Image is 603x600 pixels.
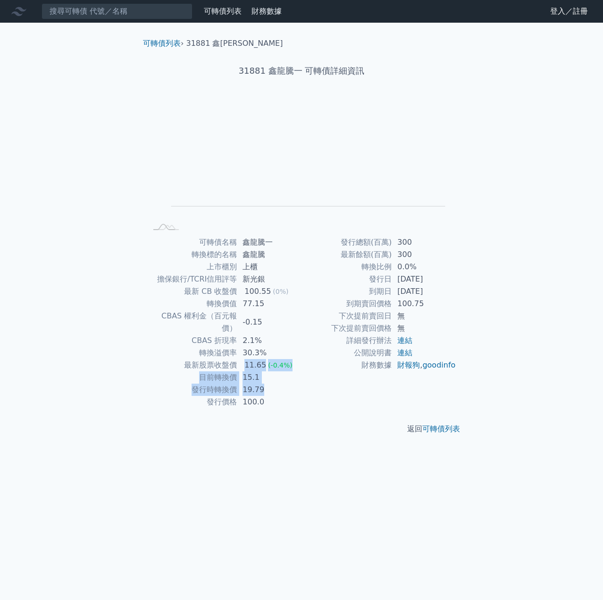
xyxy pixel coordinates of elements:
td: 可轉債名稱 [147,236,237,249]
td: 擔保銀行/TCRI信用評等 [147,273,237,285]
p: 返回 [135,423,468,435]
td: 財務數據 [301,359,392,371]
td: 目前轉換價 [147,371,237,384]
div: 100.55 [243,285,273,298]
span: (0%) [273,288,288,295]
td: 轉換價值 [147,298,237,310]
td: 2.1% [237,334,301,347]
td: 無 [392,322,456,334]
iframe: Chat Widget [556,555,603,600]
td: 下次提前賣回日 [301,310,392,322]
td: [DATE] [392,285,456,298]
td: 到期賣回價格 [301,298,392,310]
td: 公開說明書 [301,347,392,359]
h1: 31881 鑫龍騰一 可轉債詳細資訊 [135,64,468,77]
td: 下次提前賣回價格 [301,322,392,334]
td: 轉換標的名稱 [147,249,237,261]
td: 300 [392,249,456,261]
a: 連結 [397,336,412,345]
td: 無 [392,310,456,322]
td: 詳細發行辦法 [301,334,392,347]
input: 搜尋可轉債 代號／名稱 [42,3,193,19]
td: 30.3% [237,347,301,359]
td: 發行日 [301,273,392,285]
td: 轉換溢價率 [147,347,237,359]
a: 可轉債列表 [143,39,181,48]
li: › [143,38,184,49]
td: 最新餘額(百萬) [301,249,392,261]
a: goodinfo [422,360,455,369]
a: 財務數據 [251,7,282,16]
td: 最新 CB 收盤價 [147,285,237,298]
a: 財報狗 [397,360,420,369]
a: 可轉債列表 [204,7,242,16]
a: 可轉債列表 [422,424,460,433]
td: 鑫龍騰 [237,249,301,261]
td: CBAS 折現率 [147,334,237,347]
td: 鑫龍騰一 [237,236,301,249]
td: CBAS 權利金（百元報價） [147,310,237,334]
td: 發行總額(百萬) [301,236,392,249]
span: (-0.4%) [268,361,293,369]
td: 新光銀 [237,273,301,285]
li: 31881 鑫[PERSON_NAME] [186,38,283,49]
div: 11.65 [243,359,268,371]
td: 15.1 [237,371,301,384]
td: 最新股票收盤價 [147,359,237,371]
a: 登入／註冊 [543,4,595,19]
td: [DATE] [392,273,456,285]
td: 到期日 [301,285,392,298]
td: 300 [392,236,456,249]
td: 19.79 [237,384,301,396]
td: 上市櫃別 [147,261,237,273]
td: -0.15 [237,310,301,334]
td: 發行價格 [147,396,237,408]
td: 上櫃 [237,261,301,273]
div: 聊天小工具 [556,555,603,600]
td: 100.0 [237,396,301,408]
td: 轉換比例 [301,261,392,273]
td: 77.15 [237,298,301,310]
g: Chart [162,107,445,220]
td: 發行時轉換價 [147,384,237,396]
td: , [392,359,456,371]
td: 0.0% [392,261,456,273]
td: 100.75 [392,298,456,310]
a: 連結 [397,348,412,357]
